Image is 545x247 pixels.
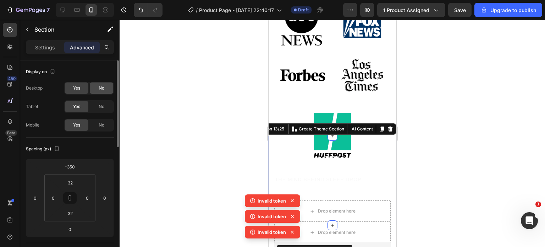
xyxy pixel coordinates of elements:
p: Invalid token [258,197,286,204]
span: Product Page - [DATE] 22:40:17 [199,6,274,14]
input: -350 [63,161,77,172]
input: 0px [82,193,93,203]
span: / [196,6,198,14]
div: Undo/Redo [134,3,163,17]
input: 0 [99,193,110,203]
iframe: Intercom live chat [521,212,538,229]
p: 7 [46,6,50,14]
span: Save [454,7,466,13]
button: Save [448,3,472,17]
button: 1 product assigned [377,3,445,17]
input: 0 [63,224,77,235]
span: Yes [73,122,80,128]
img: gempages_551936119055319937-0a556ff8-1b10-4031-a600-6ef7bb436558.png [10,31,59,80]
div: Beta [5,130,17,136]
input: 0px [48,193,59,203]
p: THE MIND BEHIND SLEEP DROP [6,155,121,164]
div: Tablet [26,103,38,110]
img: gempages_551936119055319937-9d709c05-294a-4b64-9572-cc989cd4d7a8.png [70,31,118,80]
p: Advanced [70,44,94,51]
p: [PERSON_NAME] on CBS News [6,134,121,143]
button: Loox - Reviews widget [9,225,84,242]
span: No [99,85,104,91]
div: Desktop [26,85,43,91]
iframe: Design area [269,20,396,247]
p: Create Theme Section [30,106,76,112]
p: Settings [35,44,55,51]
span: Draft [298,7,309,13]
span: No [99,103,104,110]
button: AI Content [80,105,106,113]
button: 7 [3,3,53,17]
img: gempages_551936119055319937-60d033fc-1447-462d-84e9-b10e00e2b6df.png [32,84,96,147]
p: Invalid token [258,229,286,236]
input: 0 [30,193,40,203]
p: Watch now [22,175,46,184]
span: Yes [73,103,80,110]
input: 2xl [63,208,77,219]
button: Upgrade to publish [474,3,542,17]
input: 2xl [63,177,77,188]
span: No [99,122,104,128]
div: 450 [7,76,17,81]
div: Upgrade to publish [480,6,536,14]
div: Display on [26,67,57,77]
button: <p>Watch now</p> [6,171,55,188]
span: 1 product assigned [383,6,429,14]
span: 1 [535,202,541,207]
p: Invalid token [258,213,286,220]
p: Section [34,25,93,34]
div: Spacing (px) [26,144,61,154]
span: Yes [73,85,80,91]
div: Mobile [26,122,39,128]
